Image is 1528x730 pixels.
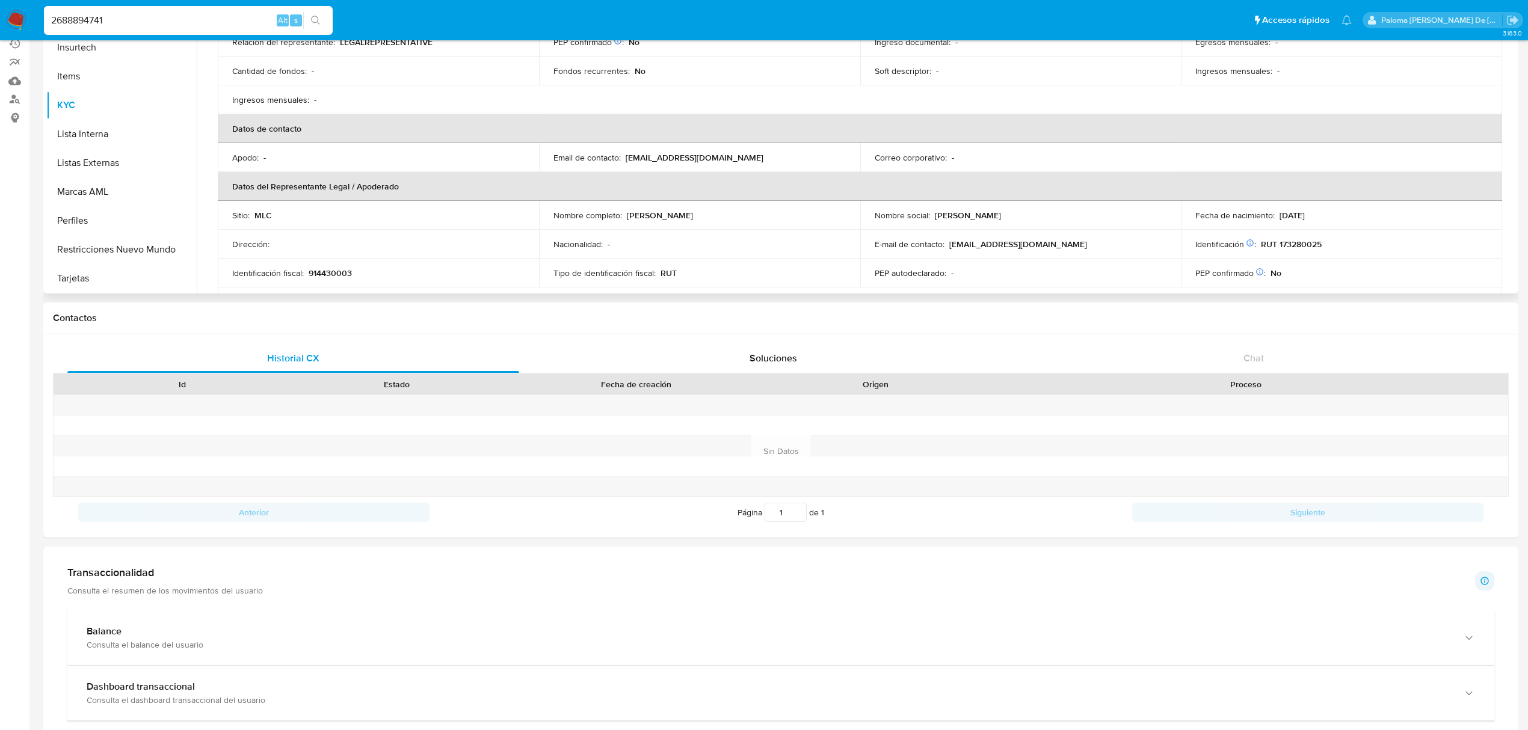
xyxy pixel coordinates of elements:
[635,66,645,76] p: No
[46,149,197,177] button: Listas Externas
[629,37,639,48] p: No
[627,210,693,221] p: [PERSON_NAME]
[553,210,622,221] p: Nombre completo :
[1280,210,1305,221] p: [DATE]
[1195,239,1256,250] p: Identificación :
[83,378,281,390] div: Id
[44,13,333,28] input: Buscar usuario o caso...
[553,37,624,48] p: PEP confirmado :
[875,239,944,250] p: E-mail de contacto :
[1381,14,1503,26] p: paloma.falcondesoto@mercadolibre.cl
[46,264,197,293] button: Tarjetas
[46,120,197,149] button: Lista Interna
[312,66,314,76] p: -
[232,94,309,105] p: Ingresos mensuales :
[1506,14,1519,26] a: Salir
[1195,66,1272,76] p: Ingresos mensuales :
[951,268,953,278] p: -
[232,152,259,163] p: Apodo :
[553,239,603,250] p: Nacionalidad :
[78,503,430,522] button: Anterior
[232,37,335,48] p: Relación del representante :
[875,66,931,76] p: Soft descriptor :
[46,206,197,235] button: Perfiles
[232,239,270,250] p: Dirección :
[294,14,298,26] span: s
[750,351,797,365] span: Soluciones
[1503,28,1522,38] span: 3.163.0
[1275,37,1278,48] p: -
[46,91,197,120] button: KYC
[952,152,954,163] p: -
[1195,210,1275,221] p: Fecha de nacimiento :
[875,268,946,278] p: PEP autodeclarado :
[553,66,630,76] p: Fondos recurrentes :
[298,378,496,390] div: Estado
[46,33,197,62] button: Insurtech
[267,351,319,365] span: Historial CX
[46,62,197,91] button: Items
[949,239,1087,250] p: [EMAIL_ADDRESS][DOMAIN_NAME]
[1261,239,1322,250] p: RUT 173280025
[821,506,824,518] span: 1
[218,172,1502,201] th: Datos del Representante Legal / Apoderado
[1342,15,1352,25] a: Notificaciones
[46,235,197,264] button: Restricciones Nuevo Mundo
[553,268,656,278] p: Tipo de identificación fiscal :
[340,37,433,48] p: LEGALREPRESENTATIVE
[218,114,1502,143] th: Datos de contacto
[1277,66,1280,76] p: -
[935,210,1001,221] p: [PERSON_NAME]
[254,210,272,221] p: MLC
[661,268,677,278] p: RUT
[1195,37,1271,48] p: Egresos mensuales :
[53,312,1509,324] h1: Contactos
[553,152,621,163] p: Email de contacto :
[278,14,288,26] span: Alt
[1195,268,1266,278] p: PEP confirmado :
[303,12,328,29] button: search-icon
[738,503,824,522] span: Página de
[1132,503,1483,522] button: Siguiente
[875,37,950,48] p: Ingreso documental :
[991,378,1500,390] div: Proceso
[314,94,316,105] p: -
[1262,14,1329,26] span: Accesos rápidos
[608,239,610,250] p: -
[263,152,266,163] p: -
[513,378,760,390] div: Fecha de creación
[777,378,975,390] div: Origen
[46,177,197,206] button: Marcas AML
[232,268,304,278] p: Identificación fiscal :
[1271,268,1281,278] p: No
[875,152,947,163] p: Correo corporativo :
[626,152,763,163] p: [EMAIL_ADDRESS][DOMAIN_NAME]
[309,268,352,278] p: 914430003
[936,66,938,76] p: -
[955,37,958,48] p: -
[232,66,307,76] p: Cantidad de fondos :
[232,210,250,221] p: Sitio :
[1243,351,1264,365] span: Chat
[875,210,930,221] p: Nombre social :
